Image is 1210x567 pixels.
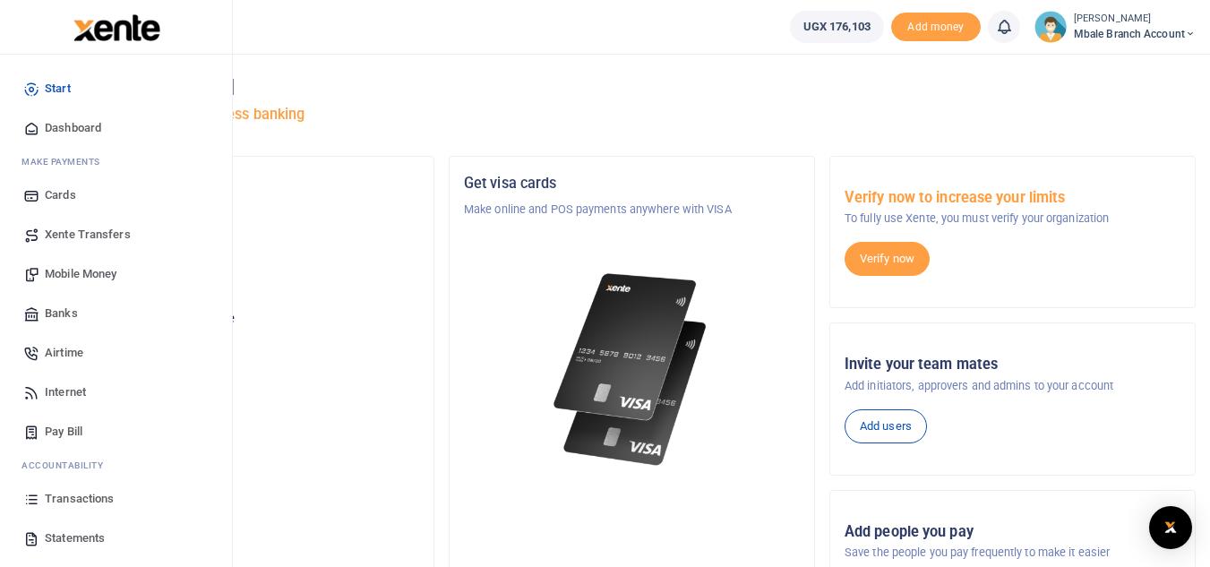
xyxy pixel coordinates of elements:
[45,529,105,547] span: Statements
[68,106,1196,124] h5: Welcome to better business banking
[83,332,419,350] h5: UGX 176,103
[790,11,884,43] a: UGX 176,103
[1074,12,1196,27] small: [PERSON_NAME]
[14,373,218,412] a: Internet
[45,423,82,441] span: Pay Bill
[14,479,218,519] a: Transactions
[845,409,927,443] a: Add users
[891,19,981,32] a: Add money
[72,20,160,33] a: logo-small logo-large logo-large
[845,377,1180,395] p: Add initiators, approvers and admins to your account
[45,490,114,508] span: Transactions
[45,119,101,137] span: Dashboard
[891,13,981,42] span: Add money
[83,175,419,193] h5: Organization
[14,451,218,479] li: Ac
[464,175,800,193] h5: Get visa cards
[68,77,1196,97] h4: Hello [PERSON_NAME]
[845,210,1180,228] p: To fully use Xente, you must verify your organization
[45,305,78,322] span: Banks
[1074,26,1196,42] span: Mbale Branch Account
[891,13,981,42] li: Toup your wallet
[14,148,218,176] li: M
[1034,11,1196,43] a: profile-user [PERSON_NAME] Mbale Branch Account
[83,271,419,288] p: Mbale Branch Account
[845,242,930,276] a: Verify now
[35,459,103,472] span: countability
[14,108,218,148] a: Dashboard
[845,544,1180,562] p: Save the people you pay frequently to make it easier
[14,412,218,451] a: Pay Bill
[45,226,131,244] span: Xente Transfers
[83,310,419,328] p: Your current account balance
[14,254,218,294] a: Mobile Money
[73,14,160,41] img: logo-large
[14,176,218,215] a: Cards
[803,18,871,36] span: UGX 176,103
[845,356,1180,374] h5: Invite your team mates
[548,262,717,477] img: xente-_physical_cards.png
[45,383,86,401] span: Internet
[30,155,100,168] span: ake Payments
[14,294,218,333] a: Banks
[1034,11,1067,43] img: profile-user
[83,244,419,262] h5: Account
[45,265,116,283] span: Mobile Money
[845,523,1180,541] h5: Add people you pay
[14,215,218,254] a: Xente Transfers
[464,201,800,219] p: Make online and POS payments anywhere with VISA
[45,186,76,204] span: Cards
[14,519,218,558] a: Statements
[1149,506,1192,549] div: Open Intercom Messenger
[14,333,218,373] a: Airtime
[14,69,218,108] a: Start
[83,201,419,219] p: Tugende Limited
[845,189,1180,207] h5: Verify now to increase your limits
[783,11,891,43] li: Wallet ballance
[45,344,83,362] span: Airtime
[45,80,71,98] span: Start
